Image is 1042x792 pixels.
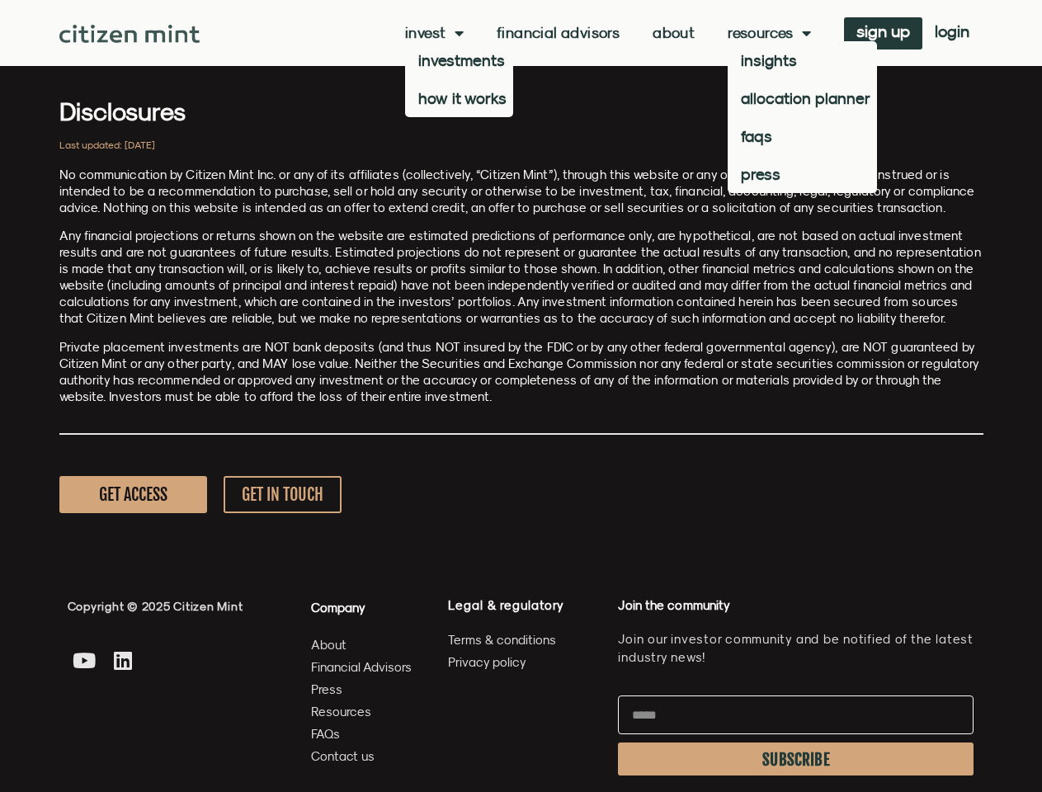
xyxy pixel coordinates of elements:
[448,652,526,672] span: Privacy policy
[728,41,877,193] ul: Resources
[618,695,974,784] form: Newsletter
[618,742,974,775] button: SUBSCRIBE
[405,41,513,117] ul: Invest
[311,657,412,677] span: Financial Advisors
[728,155,877,193] a: press
[922,17,982,49] a: login
[728,41,877,79] a: insights
[311,679,413,700] a: Press
[311,634,413,655] a: About
[405,79,513,117] a: how it works
[448,629,556,650] span: Terms & conditions
[59,25,200,43] img: Citizen Mint
[448,597,601,613] h4: Legal & regulatory
[856,26,910,37] span: sign up
[68,600,243,613] span: Copyright © 2025 Citizen Mint
[311,657,413,677] a: Financial Advisors
[311,679,342,700] span: Press
[728,117,877,155] a: faqs
[242,484,323,505] span: GET IN TOUCH
[59,476,207,513] a: GET ACCESS
[618,597,974,614] h4: Join the community
[311,701,371,722] span: Resources
[311,724,413,744] a: FAQs
[405,41,513,79] a: investments
[405,25,464,41] a: Invest
[59,339,983,405] p: Private placement investments are NOT bank deposits (and thus NOT insured by the FDIC or by any o...
[728,25,811,41] a: Resources
[448,629,601,650] a: Terms & conditions
[59,228,983,327] p: Any financial projections or returns shown on the website are estimated predictions of performanc...
[497,25,620,41] a: Financial Advisors
[728,79,877,117] a: allocation planner
[311,597,413,618] h4: Company
[59,140,983,150] h2: Last updated: [DATE]
[935,26,969,37] span: login
[311,746,413,766] a: Contact us
[762,753,830,766] span: SUBSCRIBE
[224,476,342,513] a: GET IN TOUCH
[618,630,974,667] p: Join our investor community and be notified of the latest industry news!
[311,634,347,655] span: About
[653,25,695,41] a: About
[311,724,340,744] span: FAQs
[59,167,983,216] p: No communication by Citizen Mint Inc. or any of its affiliates (collectively, “Citizen Mint”), th...
[99,484,167,505] span: GET ACCESS
[311,746,375,766] span: Contact us
[59,99,983,124] h3: Disclosures
[405,25,811,41] nav: Menu
[448,652,601,672] a: Privacy policy
[311,701,413,722] a: Resources
[844,17,922,49] a: sign up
